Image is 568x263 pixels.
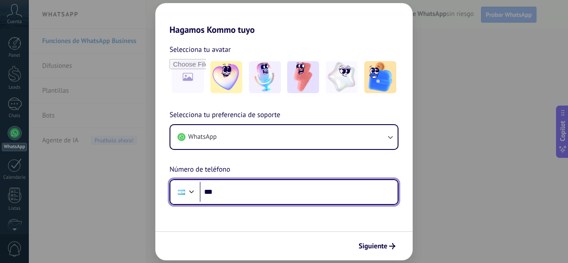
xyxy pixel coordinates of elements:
[170,125,398,149] button: WhatsApp
[326,61,358,93] img: -4.jpeg
[173,183,190,201] div: Argentina: + 54
[287,61,319,93] img: -3.jpeg
[170,44,231,55] span: Selecciona tu avatar
[210,61,242,93] img: -1.jpeg
[355,239,399,254] button: Siguiente
[188,133,217,141] span: WhatsApp
[359,243,387,249] span: Siguiente
[170,164,230,176] span: Número de teléfono
[249,61,281,93] img: -2.jpeg
[170,110,280,121] span: Selecciona tu preferencia de soporte
[364,61,396,93] img: -5.jpeg
[155,3,413,35] h2: Hagamos Kommo tuyo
